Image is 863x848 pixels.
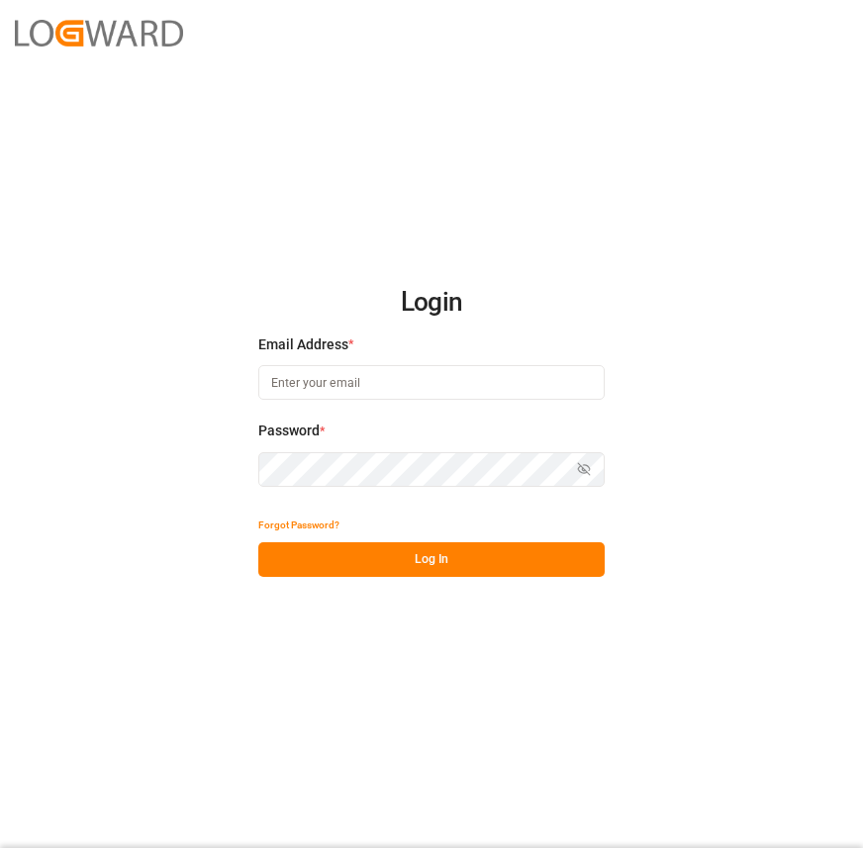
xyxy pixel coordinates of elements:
span: Email Address [258,334,348,355]
input: Enter your email [258,365,605,400]
button: Forgot Password? [258,508,339,542]
span: Password [258,421,320,441]
h2: Login [258,271,605,334]
button: Log In [258,542,605,577]
img: Logward_new_orange.png [15,20,183,47]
